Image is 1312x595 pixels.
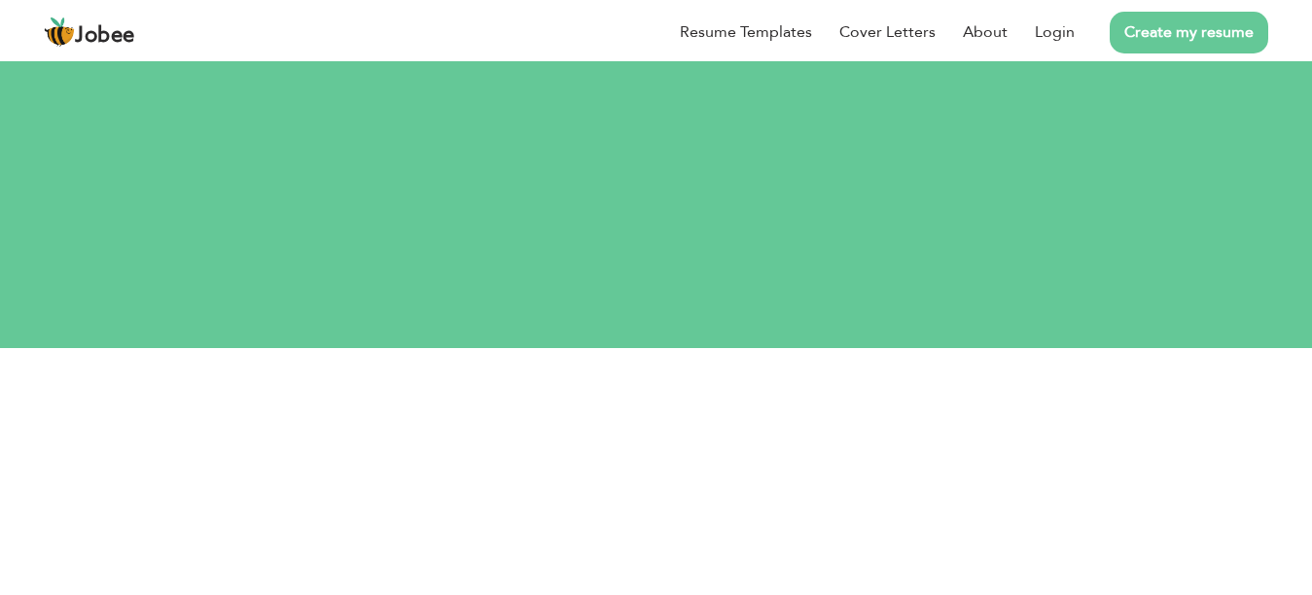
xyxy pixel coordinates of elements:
span: Jobee [75,25,135,47]
a: Login [1035,20,1075,44]
a: Create my resume [1110,12,1268,53]
a: Cover Letters [839,20,936,44]
a: Resume Templates [680,20,812,44]
a: Jobee [44,17,135,48]
img: jobee.io [44,17,75,48]
a: About [963,20,1008,44]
